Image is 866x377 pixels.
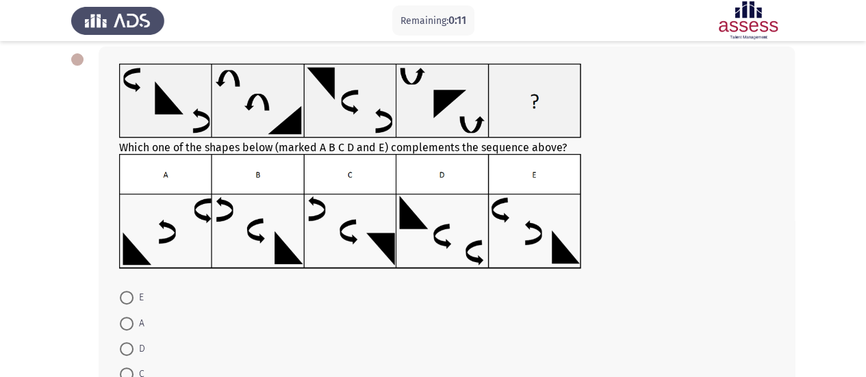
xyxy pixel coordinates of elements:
[119,64,774,272] div: Which one of the shapes below (marked A B C D and E) complements the sequence above?
[133,315,144,332] span: A
[119,154,581,269] img: UkFYYV8wMTlfQi5wbmcxNjkxMjk3Nzk0OTEz.png
[702,1,795,40] img: Assessment logo of ASSESS Focus 4 Module Assessment (EN) (Advanced- IB)
[133,289,144,306] span: E
[448,14,466,27] span: 0:11
[133,341,145,357] span: D
[400,12,466,29] p: Remaining:
[119,64,581,138] img: UkFYYV8wMTlfQS5wbmcxNjkxMjk3NzczMTk0.png
[71,1,164,40] img: Assess Talent Management logo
